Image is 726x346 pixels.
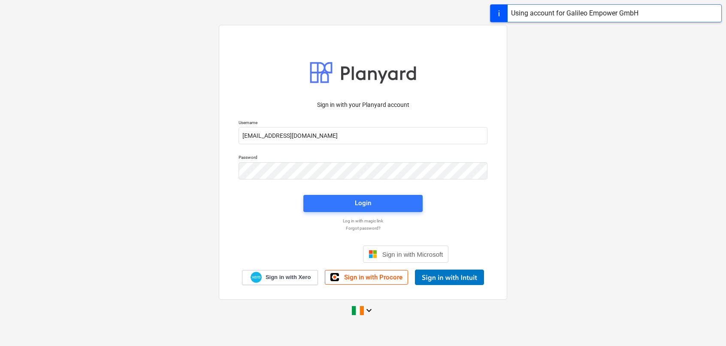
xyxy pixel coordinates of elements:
a: Log in with magic link [234,218,492,224]
iframe: Sign in with Google Button [273,245,360,264]
p: Password [239,155,487,162]
p: Username [239,120,487,127]
p: Sign in with your Planyard account [239,100,487,109]
span: Sign in with Microsoft [382,251,443,258]
button: Login [303,195,423,212]
a: Sign in with Procore [325,270,408,285]
i: keyboard_arrow_down [364,305,374,316]
a: Sign in with Xero [242,270,318,285]
span: Sign in with Xero [266,273,311,281]
img: Xero logo [251,272,262,283]
a: Forgot password? [234,225,492,231]
input: Username [239,127,487,144]
span: Sign in with Procore [344,273,402,281]
img: Microsoft logo [369,250,377,258]
div: Login [355,197,371,209]
div: Using account for Galileo Empower GmbH [511,8,638,18]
